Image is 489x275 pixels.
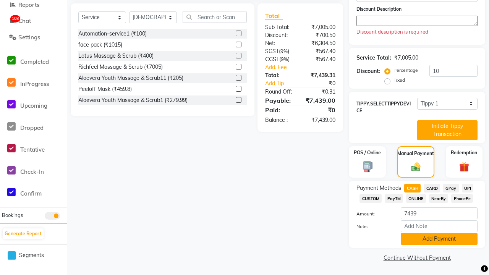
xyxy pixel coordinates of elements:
[356,184,401,192] span: Payment Methods
[2,212,23,218] span: Bookings
[78,52,154,60] div: Lotus Massage & Scrub (₹400)
[356,54,391,62] div: Service Total:
[354,149,381,156] label: POS / Online
[385,194,403,203] span: PayTM
[2,33,65,42] a: Settings
[300,71,341,79] div: ₹7,439.31
[300,105,341,115] div: ₹0
[401,207,478,219] input: Amount
[429,194,449,203] span: NearBy
[397,150,434,157] label: Manual Payment
[259,39,300,47] div: Net:
[307,79,341,87] div: ₹0
[300,23,341,31] div: ₹7,005.00
[300,31,341,39] div: ₹700.50
[300,96,341,105] div: ₹7,439.00
[2,17,65,26] a: 108Chat
[451,149,477,156] label: Redemption
[356,100,417,114] label: TIPPY.SELECTTIPPYDEVICE
[78,30,147,38] div: Automation-service1 (₹100)
[259,31,300,39] div: Discount:
[300,47,341,55] div: ₹567.40
[356,28,478,36] div: Discount description is required
[78,85,132,93] div: Peeloff Mask (₹459.8)
[3,228,44,239] button: Generate Report
[356,6,402,13] label: Discount Description
[78,41,122,49] div: face pack (₹1015)
[20,80,49,87] span: InProgress
[259,71,300,79] div: Total:
[300,116,341,124] div: ₹7,439.00
[265,12,283,20] span: Total
[406,194,426,203] span: ONLINE
[10,15,20,23] span: 108
[259,105,300,115] div: Paid:
[417,120,478,140] button: Initiate Tippy Transaction
[259,88,300,96] div: Round Off:
[300,55,341,63] div: ₹567.40
[78,63,163,71] div: Richfeel Massage & Scrub (₹7005)
[259,63,342,71] a: Add. Fee
[259,79,307,87] a: Add Tip
[401,220,478,232] input: Add Note
[394,54,418,62] div: ₹7,005.00
[462,184,474,192] span: UPI
[356,67,380,75] div: Discount:
[265,48,279,55] span: SGST
[451,194,473,203] span: PhonePe
[281,56,288,62] span: 9%
[18,1,39,8] span: Reports
[401,233,478,245] button: Add Payment
[78,96,188,104] div: Aloevera Youth Massage & Scrub1 (₹279.99)
[20,190,42,197] span: Confirm
[20,146,45,153] span: Tentative
[408,162,423,172] img: _cash.svg
[18,34,40,41] span: Settings
[404,184,421,192] span: CASH
[20,168,44,175] span: Check-In
[259,116,300,124] div: Balance :
[259,23,300,31] div: Sub Total:
[359,161,375,173] img: _pos-terminal.svg
[359,194,382,203] span: CUSTOM
[20,58,49,65] span: Completed
[300,88,341,96] div: ₹0.31
[259,96,300,105] div: Payable:
[259,55,300,63] div: ( )
[456,161,472,173] img: _gift.svg
[2,1,65,10] a: Reports
[259,47,300,55] div: ( )
[18,17,31,24] span: Chat
[20,102,47,109] span: Upcoming
[350,254,484,262] a: Continue Without Payment
[19,251,44,259] span: Segments
[78,74,183,82] div: Aloevera Youth Massage & Scrub11 (₹205)
[443,184,459,192] span: GPay
[351,210,395,217] label: Amount:
[183,11,247,23] input: Search or Scan
[20,124,44,131] span: Dropped
[393,77,405,84] label: Fixed
[280,48,288,54] span: 9%
[351,223,395,230] label: Note:
[424,184,440,192] span: CARD
[300,39,341,47] div: ₹6,304.50
[265,56,279,63] span: CGST
[393,67,418,74] label: Percentage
